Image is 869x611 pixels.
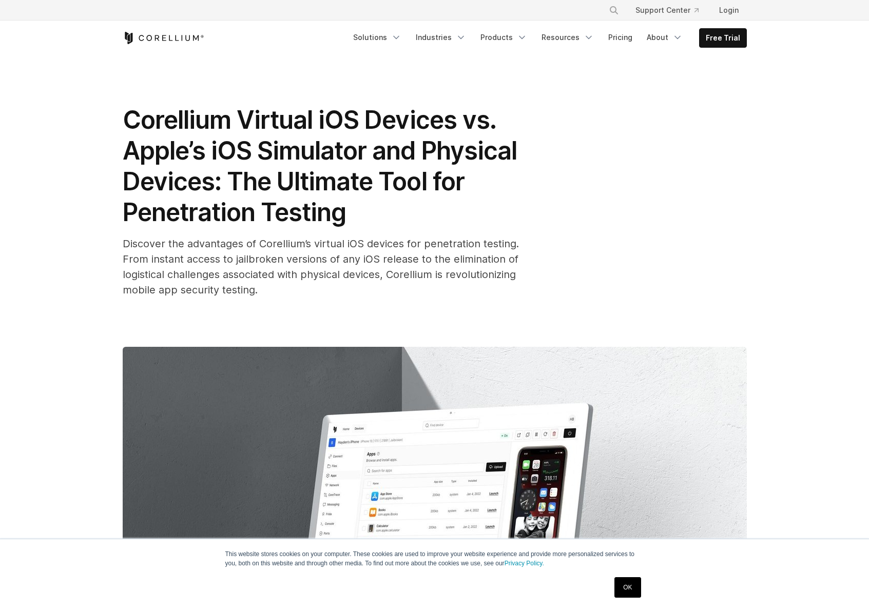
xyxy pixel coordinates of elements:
a: Solutions [347,28,408,47]
a: OK [614,577,641,598]
a: Corellium Home [123,32,204,44]
a: Privacy Policy. [505,560,544,567]
button: Search [605,1,623,19]
a: About [641,28,689,47]
a: Support Center [627,1,707,19]
p: This website stores cookies on your computer. These cookies are used to improve your website expe... [225,549,644,568]
a: Resources [535,28,600,47]
a: Login [711,1,747,19]
a: Pricing [602,28,639,47]
a: Products [474,28,533,47]
span: Discover the advantages of Corellium’s virtual iOS devices for penetration testing. From instant ... [123,238,519,296]
a: Free Trial [700,29,746,47]
div: Navigation Menu [596,1,747,19]
div: Navigation Menu [347,28,747,48]
a: Industries [410,28,472,47]
span: Corellium Virtual iOS Devices vs. Apple’s iOS Simulator and Physical Devices: The Ultimate Tool f... [123,105,517,227]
